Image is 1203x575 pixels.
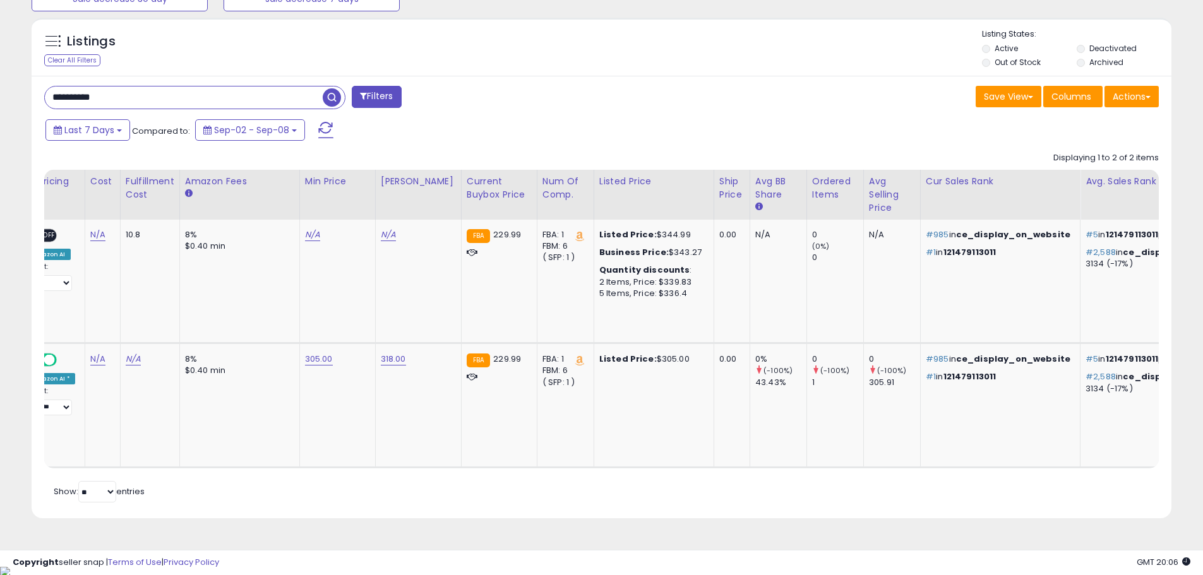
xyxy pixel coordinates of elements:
[108,556,162,568] a: Terms of Use
[132,125,190,137] span: Compared to:
[1137,556,1190,568] span: 2025-09-16 20:06 GMT
[755,353,806,365] div: 0%
[599,288,704,299] div: 5 Items, Price: $336.4
[90,228,105,241] a: N/A
[185,365,290,376] div: $0.40 min
[214,124,289,136] span: Sep-02 - Sep-08
[39,230,59,241] span: OFF
[26,175,80,188] div: Repricing
[926,247,1070,258] p: in
[542,365,584,376] div: FBM: 6
[755,201,763,213] small: Avg BB Share.
[542,353,584,365] div: FBA: 1
[763,365,793,376] small: (-100%)
[599,246,669,258] b: Business Price:
[1043,86,1103,107] button: Columns
[26,373,75,384] div: Amazon AI *
[126,175,174,201] div: Fulfillment Cost
[185,353,290,365] div: 8%
[126,229,170,240] div: 10.8
[926,228,949,240] span: #985
[64,124,114,136] span: Last 7 Days
[1104,86,1159,107] button: Actions
[542,240,584,252] div: FBM: 6
[381,228,396,241] a: N/A
[755,229,797,240] div: N/A
[185,240,290,252] div: $0.40 min
[599,276,704,288] div: 2 Items, Price: $339.83
[599,264,704,276] div: :
[26,249,70,260] div: Amazon AI
[467,229,490,243] small: FBA
[812,229,863,240] div: 0
[926,353,1070,365] p: in
[1106,353,1159,365] span: 121479113011
[305,175,370,188] div: Min Price
[381,353,406,365] a: 318.00
[305,353,333,365] a: 305.00
[1086,246,1116,258] span: #2,588
[719,353,740,365] div: 0.00
[926,353,949,365] span: #985
[976,86,1041,107] button: Save View
[185,188,193,199] small: Amazon Fees.
[599,175,709,188] div: Listed Price
[1051,90,1091,103] span: Columns
[542,252,584,263] div: ( SFP: 1 )
[13,557,219,569] div: seller snap | |
[542,229,584,240] div: FBA: 1
[1089,57,1123,68] label: Archived
[164,556,219,568] a: Privacy Policy
[877,365,906,376] small: (-100%)
[812,252,863,263] div: 0
[54,485,145,497] span: Show: entries
[956,228,1070,240] span: ce_display_on_website
[820,365,849,376] small: (-100%)
[719,175,745,201] div: Ship Price
[755,175,801,201] div: Avg BB Share
[1086,370,1116,382] span: #2,588
[542,175,589,201] div: Num of Comp.
[812,353,863,365] div: 0
[869,229,911,240] div: N/A
[1106,228,1159,240] span: 121479113011
[926,370,936,382] span: #1
[926,175,1075,188] div: Cur Sales Rank
[943,370,997,382] span: 121479113011
[926,371,1070,382] p: in
[13,556,59,568] strong: Copyright
[995,43,1018,54] label: Active
[45,119,130,141] button: Last 7 Days
[26,387,75,415] div: Preset:
[1053,152,1159,164] div: Displaying 1 to 2 of 2 items
[869,377,920,388] div: 305.91
[381,175,456,188] div: [PERSON_NAME]
[812,241,830,251] small: (0%)
[90,175,115,188] div: Cost
[185,175,294,188] div: Amazon Fees
[542,377,584,388] div: ( SFP: 1 )
[1086,353,1098,365] span: #5
[995,57,1041,68] label: Out of Stock
[352,86,401,108] button: Filters
[90,353,105,365] a: N/A
[926,246,936,258] span: #1
[943,246,997,258] span: 121479113011
[599,228,657,240] b: Listed Price:
[26,263,75,291] div: Preset:
[493,228,521,240] span: 229.99
[467,175,532,201] div: Current Buybox Price
[812,175,858,201] div: Ordered Items
[305,228,320,241] a: N/A
[599,264,690,276] b: Quantity discounts
[1089,43,1137,54] label: Deactivated
[599,353,704,365] div: $305.00
[55,355,75,365] span: OFF
[755,377,806,388] div: 43.43%
[44,54,100,66] div: Clear All Filters
[67,33,116,50] h5: Listings
[493,353,521,365] span: 229.99
[719,229,740,240] div: 0.00
[869,353,920,365] div: 0
[1086,228,1098,240] span: #5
